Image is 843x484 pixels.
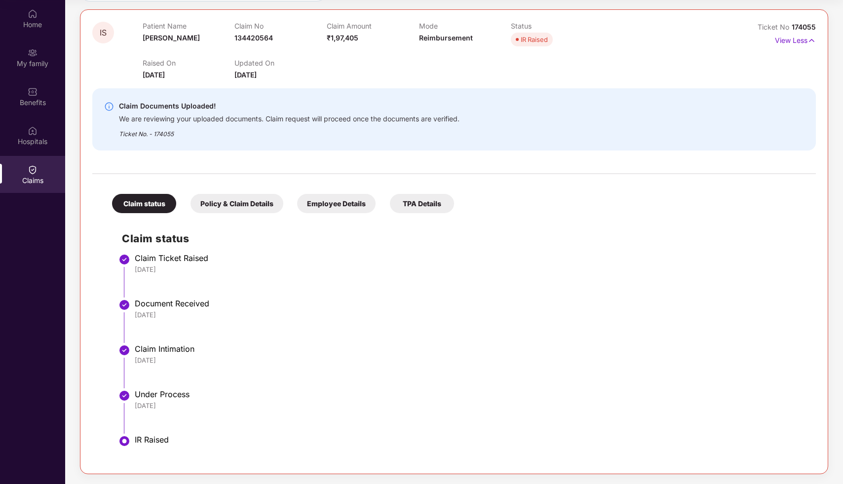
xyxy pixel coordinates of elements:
div: Claim status [112,194,176,213]
img: svg+xml;base64,PHN2ZyB4bWxucz0iaHR0cDovL3d3dy53My5vcmcvMjAwMC9zdmciIHdpZHRoPSIxNyIgaGVpZ2h0PSIxNy... [807,35,816,46]
p: Claim No [234,22,327,30]
img: svg+xml;base64,PHN2ZyBpZD0iSW5mby0yMHgyMCIgeG1sbnM9Imh0dHA6Ly93d3cudzMub3JnLzIwMDAvc3ZnIiB3aWR0aD... [104,102,114,112]
span: Reimbursement [419,34,473,42]
h2: Claim status [122,230,806,247]
div: Under Process [135,389,806,399]
p: Updated On [234,59,327,67]
img: svg+xml;base64,PHN2ZyBpZD0iU3RlcC1Eb25lLTMyeDMyIiB4bWxucz0iaHR0cDovL3d3dy53My5vcmcvMjAwMC9zdmciIH... [118,390,130,402]
img: svg+xml;base64,PHN2ZyBpZD0iSG9zcGl0YWxzIiB4bWxucz0iaHR0cDovL3d3dy53My5vcmcvMjAwMC9zdmciIHdpZHRoPS... [28,126,38,136]
img: svg+xml;base64,PHN2ZyBpZD0iQmVuZWZpdHMiIHhtbG5zPSJodHRwOi8vd3d3LnczLm9yZy8yMDAwL3N2ZyIgd2lkdGg9Ij... [28,87,38,97]
p: View Less [775,33,816,46]
img: svg+xml;base64,PHN2ZyBpZD0iQ2xhaW0iIHhtbG5zPSJodHRwOi8vd3d3LnczLm9yZy8yMDAwL3N2ZyIgd2lkdGg9IjIwIi... [28,165,38,175]
span: [DATE] [143,71,165,79]
p: Status [511,22,603,30]
div: Claim Documents Uploaded! [119,100,460,112]
span: [DATE] [234,71,257,79]
div: [DATE] [135,401,806,410]
div: TPA Details [390,194,454,213]
div: Claim Ticket Raised [135,253,806,263]
img: svg+xml;base64,PHN2ZyBpZD0iU3RlcC1Eb25lLTMyeDMyIiB4bWxucz0iaHR0cDovL3d3dy53My5vcmcvMjAwMC9zdmciIH... [118,254,130,265]
img: svg+xml;base64,PHN2ZyBpZD0iU3RlcC1Eb25lLTMyeDMyIiB4bWxucz0iaHR0cDovL3d3dy53My5vcmcvMjAwMC9zdmciIH... [118,344,130,356]
div: Ticket No. - 174055 [119,123,460,139]
div: [DATE] [135,265,806,274]
span: ₹1,97,405 [327,34,358,42]
img: svg+xml;base64,PHN2ZyBpZD0iSG9tZSIgeG1sbnM9Imh0dHA6Ly93d3cudzMub3JnLzIwMDAvc3ZnIiB3aWR0aD0iMjAiIG... [28,9,38,19]
img: svg+xml;base64,PHN2ZyBpZD0iU3RlcC1BY3RpdmUtMzJ4MzIiIHhtbG5zPSJodHRwOi8vd3d3LnczLm9yZy8yMDAwL3N2Zy... [118,435,130,447]
span: 174055 [792,23,816,31]
p: Claim Amount [327,22,419,30]
div: IR Raised [135,435,806,445]
p: Patient Name [143,22,235,30]
p: Raised On [143,59,235,67]
div: Document Received [135,298,806,308]
img: svg+xml;base64,PHN2ZyBpZD0iU3RlcC1Eb25lLTMyeDMyIiB4bWxucz0iaHR0cDovL3d3dy53My5vcmcvMjAwMC9zdmciIH... [118,299,130,311]
span: Ticket No [758,23,792,31]
div: We are reviewing your uploaded documents. Claim request will proceed once the documents are verif... [119,112,460,123]
span: IS [100,29,107,37]
div: [DATE] [135,310,806,319]
div: Policy & Claim Details [191,194,283,213]
div: Employee Details [297,194,376,213]
p: Mode [419,22,511,30]
div: IR Raised [521,35,548,44]
div: Claim Intimation [135,344,806,354]
span: 134420564 [234,34,273,42]
img: svg+xml;base64,PHN2ZyB3aWR0aD0iMjAiIGhlaWdodD0iMjAiIHZpZXdCb3g9IjAgMCAyMCAyMCIgZmlsbD0ibm9uZSIgeG... [28,48,38,58]
div: [DATE] [135,356,806,365]
span: [PERSON_NAME] [143,34,200,42]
